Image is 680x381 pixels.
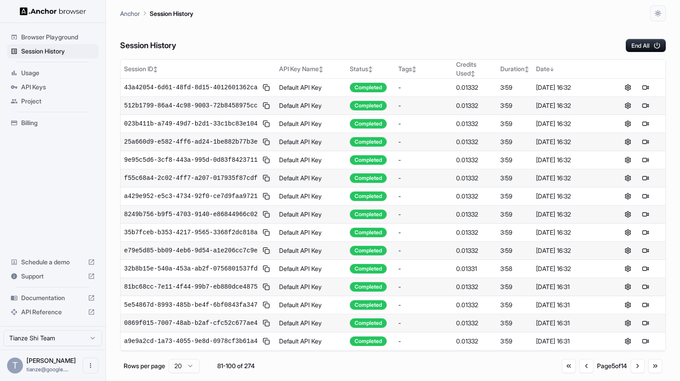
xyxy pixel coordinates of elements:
[500,156,529,164] div: 3:59
[83,358,98,373] button: Open menu
[456,319,493,328] div: 0.01332
[279,65,343,73] div: API Key Name
[536,101,604,110] div: [DATE] 16:32
[21,272,84,281] span: Support
[500,101,529,110] div: 3:59
[21,97,95,106] span: Project
[7,66,98,80] div: Usage
[350,173,387,183] div: Completed
[500,337,529,346] div: 3:59
[398,101,449,110] div: -
[536,337,604,346] div: [DATE] 16:31
[500,246,529,255] div: 3:59
[500,301,529,309] div: 3:59
[350,119,387,129] div: Completed
[456,210,493,219] div: 0.01332
[456,264,493,273] div: 0.01331
[536,228,604,237] div: [DATE] 16:32
[276,260,346,278] td: Default API Key
[525,66,529,72] span: ↕
[350,65,391,73] div: Status
[398,246,449,255] div: -
[350,83,387,92] div: Completed
[350,336,387,346] div: Completed
[456,60,493,78] div: Credits Used
[500,319,529,328] div: 3:59
[536,156,604,164] div: [DATE] 16:32
[536,174,604,183] div: [DATE] 16:32
[124,228,257,237] span: 35b7fceb-b353-4217-9565-3368f2dc818a
[276,79,346,97] td: Default API Key
[276,133,346,151] td: Default API Key
[456,192,493,201] div: 0.01332
[536,192,604,201] div: [DATE] 16:32
[7,269,98,283] div: Support
[124,174,257,183] span: f55c68a4-2c02-4ff7-a207-017935f87cdf
[150,9,193,18] p: Session History
[124,210,257,219] span: 8249b756-b9f5-4703-9140-e86844966c02
[350,318,387,328] div: Completed
[398,319,449,328] div: -
[368,66,373,72] span: ↕
[120,8,193,18] nav: breadcrumb
[124,192,257,201] span: a429e952-e5c3-4734-92f0-ce7d9faa9721
[20,7,86,15] img: Anchor Logo
[124,337,257,346] span: a9e9a2cd-1a73-4055-9e8d-0978cf3b61a4
[536,137,604,146] div: [DATE] 16:32
[7,30,98,44] div: Browser Playground
[597,362,627,370] div: Page 5 of 14
[350,246,387,255] div: Completed
[398,119,449,128] div: -
[276,351,346,369] td: Default API Key
[456,337,493,346] div: 0.01332
[550,66,554,72] span: ↓
[536,319,604,328] div: [DATE] 16:31
[456,101,493,110] div: 0.01332
[350,300,387,310] div: Completed
[124,101,257,110] span: 512b1799-86a4-4c98-9003-72b8458975cc
[7,255,98,269] div: Schedule a demo
[7,291,98,305] div: Documentation
[124,264,257,273] span: 32b8b15e-540a-453a-ab2f-0756801537fd
[626,39,666,52] button: End All
[456,301,493,309] div: 0.01332
[276,187,346,206] td: Default API Key
[398,156,449,164] div: -
[276,206,346,224] td: Default API Key
[536,210,604,219] div: [DATE] 16:32
[276,278,346,296] td: Default API Key
[7,305,98,319] div: API Reference
[456,156,493,164] div: 0.01332
[21,118,95,127] span: Billing
[536,83,604,92] div: [DATE] 16:32
[124,282,257,291] span: 81bc68cc-7e11-4f44-99b7-eb880dce4875
[124,119,257,128] span: 023b411b-a749-49d7-b2d1-33c1bc83e104
[21,33,95,42] span: Browser Playground
[536,301,604,309] div: [DATE] 16:31
[276,332,346,351] td: Default API Key
[276,296,346,314] td: Default API Key
[350,101,387,110] div: Completed
[276,169,346,187] td: Default API Key
[350,282,387,292] div: Completed
[500,210,529,219] div: 3:59
[276,224,346,242] td: Default API Key
[7,44,98,58] div: Session History
[456,174,493,183] div: 0.01332
[26,366,68,373] span: tianze@google.com
[153,66,158,72] span: ↕
[412,66,416,72] span: ↕
[124,156,257,164] span: 9e95c5d6-3cf8-443a-995d-0d83f8423711
[536,246,604,255] div: [DATE] 16:32
[124,246,257,255] span: e79e5d85-bb09-4eb6-9d54-a1e206cc7c9e
[500,192,529,201] div: 3:59
[124,65,272,73] div: Session ID
[21,258,84,267] span: Schedule a demo
[471,70,475,77] span: ↕
[350,137,387,147] div: Completed
[276,314,346,332] td: Default API Key
[7,80,98,94] div: API Keys
[398,337,449,346] div: -
[124,301,257,309] span: 5e54867d-8993-485b-be4f-6bf0843fa347
[398,174,449,183] div: -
